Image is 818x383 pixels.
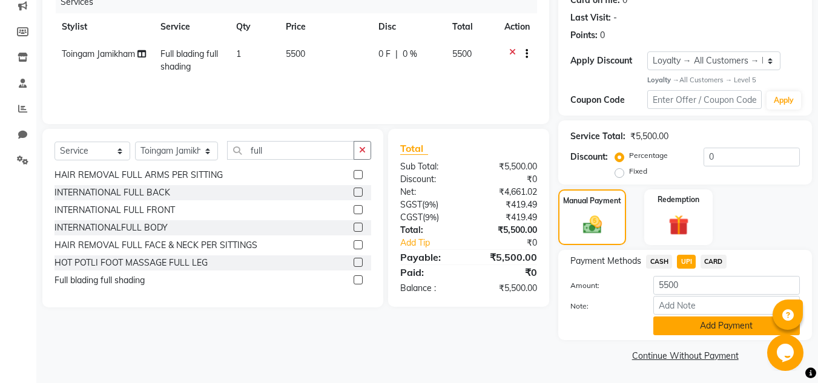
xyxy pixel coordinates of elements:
span: CGST [400,212,423,223]
div: ₹419.49 [469,211,546,224]
span: 1 [236,48,241,59]
div: ₹5,500.00 [469,282,546,295]
button: Apply [767,91,801,110]
span: 0 % [403,48,417,61]
div: Points: [570,29,598,42]
span: Total [400,142,428,155]
div: Discount: [391,173,469,186]
strong: Loyalty → [647,76,679,84]
th: Action [497,13,537,41]
label: Fixed [629,166,647,177]
a: Continue Without Payment [561,350,810,362]
div: ₹5,500.00 [469,250,546,264]
div: 0 [600,29,605,42]
span: 0 F [378,48,391,61]
span: Full blading full shading [160,48,218,72]
div: Balance : [391,282,469,295]
th: Price [279,13,371,41]
div: Total: [391,224,469,237]
span: 5500 [286,48,305,59]
span: | [395,48,398,61]
div: Discount: [570,151,608,163]
div: ( ) [391,198,469,211]
div: Apply Discount [570,54,647,67]
div: Service Total: [570,130,625,143]
span: CASH [646,255,672,269]
span: Toingam Jamikham [62,48,135,59]
span: 9% [425,212,437,222]
div: ₹0 [469,173,546,186]
span: CARD [701,255,727,269]
input: Add Note [653,296,800,315]
div: HAIR REMOVAL FULL ARMS PER SITTING [54,169,223,182]
label: Amount: [561,280,644,291]
div: Full blading full shading [54,274,145,287]
span: UPI [677,255,696,269]
div: ₹0 [482,237,547,249]
div: HOT POTLI FOOT MASSAGE FULL LEG [54,257,208,269]
input: Amount [653,276,800,295]
div: ₹5,500.00 [469,224,546,237]
div: Paid: [391,265,469,280]
div: Sub Total: [391,160,469,173]
iframe: chat widget [767,335,806,371]
th: Disc [371,13,445,41]
img: _gift.svg [662,212,695,237]
input: Enter Offer / Coupon Code [647,90,762,109]
label: Percentage [629,150,668,161]
th: Stylist [54,13,153,41]
a: Add Tip [391,237,481,249]
div: ₹5,500.00 [630,130,668,143]
div: Net: [391,186,469,198]
span: SGST [400,199,422,210]
div: INTERNATIONAL FULL BACK [54,186,170,199]
div: ( ) [391,211,469,224]
div: All Customers → Level 5 [647,75,800,85]
div: Payable: [391,250,469,264]
div: ₹5,500.00 [469,160,546,173]
label: Redemption [658,194,699,205]
th: Total [445,13,497,41]
span: 9% [424,200,436,209]
div: HAIR REMOVAL FULL FACE & NECK PER SITTINGS [54,239,257,252]
span: Payment Methods [570,255,641,267]
div: INTERNATIONAL FULL FRONT [54,204,175,217]
div: INTERNATIONALFULL BODY [54,221,168,234]
th: Service [153,13,229,41]
label: Note: [561,301,644,312]
input: Search or Scan [227,141,354,160]
div: - [613,11,617,24]
div: ₹0 [469,265,546,280]
th: Qty [229,13,279,41]
div: ₹4,661.02 [469,186,546,198]
label: Manual Payment [563,195,621,206]
div: ₹419.49 [469,198,546,211]
div: Coupon Code [570,94,647,106]
img: _cash.svg [577,214,608,235]
button: Add Payment [653,316,800,335]
span: 5500 [452,48,472,59]
div: Last Visit: [570,11,611,24]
